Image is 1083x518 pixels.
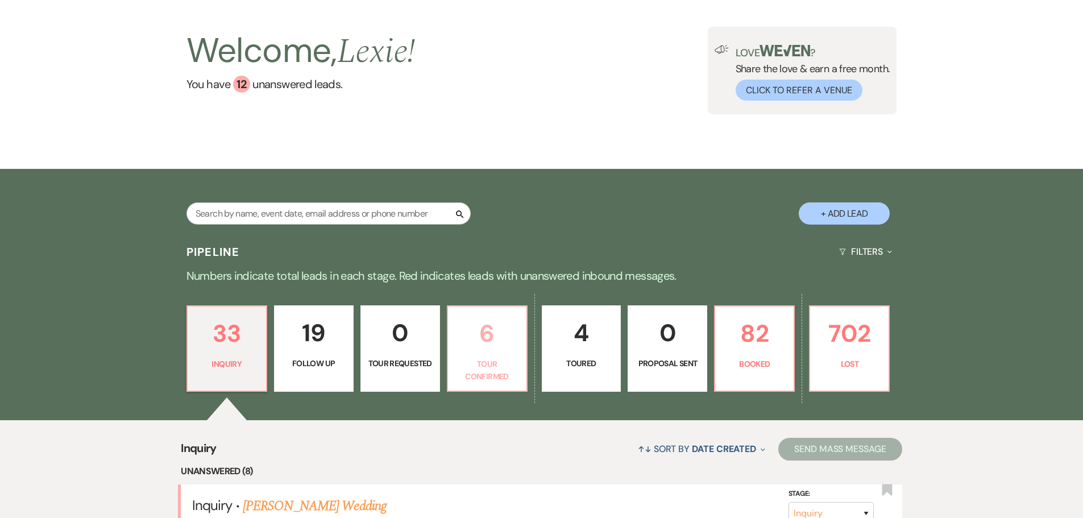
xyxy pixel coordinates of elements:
[817,314,882,353] p: 702
[835,237,897,267] button: Filters
[455,314,520,353] p: 6
[809,305,890,392] a: 702Lost
[736,45,890,58] p: Love ?
[635,357,700,370] p: Proposal Sent
[186,202,471,225] input: Search by name, event date, email address or phone number
[194,314,259,353] p: 33
[337,26,416,78] span: Lexie !
[447,305,528,392] a: 6Tour Confirmed
[729,45,890,101] div: Share the love & earn a free month.
[368,357,433,370] p: Tour Requested
[132,267,951,285] p: Numbers indicate total leads in each stage. Red indicates leads with unanswered inbound messages.
[274,305,354,392] a: 19Follow Up
[760,45,810,56] img: weven-logo-green.svg
[181,440,217,464] span: Inquiry
[549,357,614,370] p: Toured
[628,305,707,392] a: 0Proposal Sent
[638,443,652,455] span: ↑↓
[714,305,795,392] a: 82Booked
[233,76,250,93] div: 12
[799,202,890,225] button: + Add Lead
[186,305,267,392] a: 33Inquiry
[281,357,346,370] p: Follow Up
[549,314,614,352] p: 4
[778,438,902,461] button: Send Mass Message
[181,464,902,479] li: Unanswered (8)
[722,314,787,353] p: 82
[360,305,440,392] a: 0Tour Requested
[635,314,700,352] p: 0
[455,358,520,383] p: Tour Confirmed
[692,443,756,455] span: Date Created
[243,496,387,516] a: [PERSON_NAME] Wedding
[186,76,416,93] a: You have 12 unanswered leads.
[542,305,621,392] a: 4Toured
[736,80,862,101] button: Click to Refer a Venue
[192,496,232,514] span: Inquiry
[186,244,240,260] h3: Pipeline
[722,358,787,370] p: Booked
[194,358,259,370] p: Inquiry
[186,27,416,76] h2: Welcome,
[789,488,874,500] label: Stage:
[368,314,433,352] p: 0
[817,358,882,370] p: Lost
[633,434,770,464] button: Sort By Date Created
[281,314,346,352] p: 19
[715,45,729,54] img: loud-speaker-illustration.svg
